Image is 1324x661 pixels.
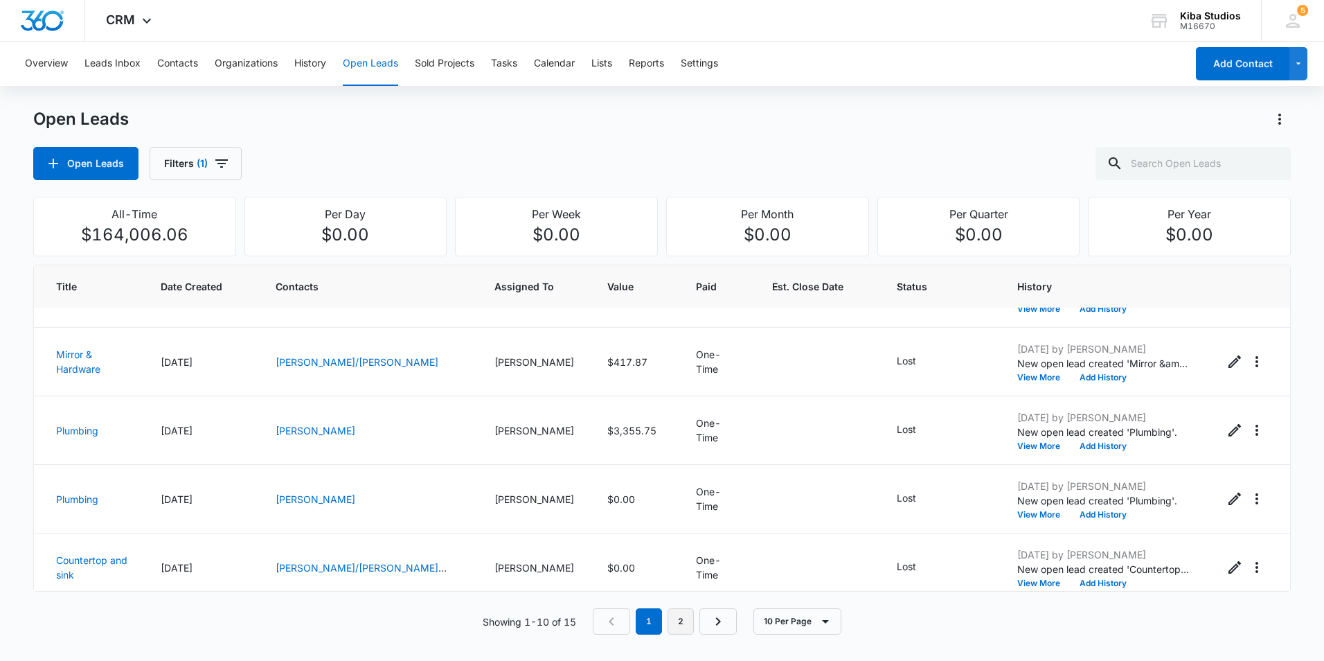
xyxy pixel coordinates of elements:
[161,562,193,574] span: [DATE]
[607,356,647,368] span: $417.87
[1095,147,1291,180] input: Search Open Leads
[699,608,737,635] a: Next Page
[696,279,718,294] span: Paid
[56,349,100,375] a: Mirror & Hardware
[1097,222,1282,247] p: $0.00
[1017,373,1070,382] button: View More
[33,147,138,180] button: Open Leads
[629,42,664,86] button: Reports
[1224,419,1246,441] button: Edit Open Lead
[897,422,941,439] div: - - Select to Edit Field
[681,42,718,86] button: Settings
[1246,488,1268,510] button: Actions
[534,42,575,86] button: Calendar
[1070,579,1136,588] button: Add History
[679,534,755,602] td: One-Time
[197,159,208,168] span: (1)
[494,355,574,369] div: [PERSON_NAME]
[494,423,574,438] div: [PERSON_NAME]
[772,279,843,294] span: Est. Close Date
[84,42,141,86] button: Leads Inbox
[1017,425,1190,439] p: New open lead created 'Plumbing'.
[1180,10,1241,21] div: account name
[1246,419,1268,441] button: Actions
[1246,351,1268,373] button: Actions
[897,353,916,368] p: Lost
[483,615,576,629] p: Showing 1-10 of 15
[897,353,941,370] div: - - Select to Edit Field
[1017,479,1190,493] p: [DATE] by [PERSON_NAME]
[276,562,447,588] a: [PERSON_NAME]/[PERSON_NAME] [PERSON_NAME]
[1224,556,1246,579] button: Edit Open Lead
[150,147,242,180] button: Filters(1)
[42,206,227,222] p: All-Time
[897,491,941,507] div: - - Select to Edit Field
[636,608,662,635] em: 1
[464,222,649,247] p: $0.00
[607,279,643,294] span: Value
[343,42,398,86] button: Open Leads
[1017,342,1190,356] p: [DATE] by [PERSON_NAME]
[1070,305,1136,313] button: Add History
[1070,373,1136,382] button: Add History
[161,425,193,437] span: [DATE]
[897,279,984,294] span: Status
[415,42,474,86] button: Sold Projects
[897,422,916,437] p: Lost
[494,279,574,294] span: Assigned To
[675,206,860,222] p: Per Month
[1180,21,1241,31] div: account id
[1017,579,1070,588] button: View More
[1196,47,1289,80] button: Add Contact
[1017,511,1070,519] button: View More
[679,396,755,465] td: One-Time
[1017,547,1190,562] p: [DATE] by [PERSON_NAME]
[1224,351,1246,373] button: Edit Open Lead
[668,608,694,635] a: Page 2
[591,42,612,86] button: Lists
[897,491,916,505] p: Lost
[491,42,517,86] button: Tasks
[106,12,135,27] span: CRM
[494,492,574,506] div: [PERSON_NAME]
[679,465,755,534] td: One-Time
[1017,442,1070,450] button: View More
[56,279,107,294] span: Title
[215,42,278,86] button: Organizations
[253,222,438,247] p: $0.00
[679,328,755,396] td: One-Time
[33,109,129,130] h1: Open Leads
[897,559,941,576] div: - - Select to Edit Field
[897,559,916,574] p: Lost
[56,554,127,581] a: Countertop and sink
[161,493,193,505] span: [DATE]
[464,206,649,222] p: Per Week
[1297,5,1308,16] div: notifications count
[56,493,98,505] a: Plumbing
[161,356,193,368] span: [DATE]
[1224,488,1246,510] button: Edit Open Lead
[276,493,355,505] a: [PERSON_NAME]
[494,561,574,575] div: [PERSON_NAME]
[593,608,737,635] nav: Pagination
[1017,410,1190,425] p: [DATE] by [PERSON_NAME]
[753,608,841,635] button: 10 Per Page
[607,562,635,574] span: $0.00
[1017,562,1190,576] p: New open lead created 'Countertop and sink'.
[675,222,860,247] p: $0.00
[1070,511,1136,519] button: Add History
[607,425,656,437] span: $3,355.75
[276,356,438,368] a: [PERSON_NAME]/[PERSON_NAME]
[1070,442,1136,450] button: Add History
[294,42,326,86] button: History
[161,279,222,294] span: Date Created
[1297,5,1308,16] span: 5
[1017,279,1190,294] span: History
[42,222,227,247] p: $164,006.06
[1269,108,1291,130] button: Actions
[25,42,68,86] button: Overview
[886,206,1071,222] p: Per Quarter
[886,222,1071,247] p: $0.00
[1097,206,1282,222] p: Per Year
[157,42,198,86] button: Contacts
